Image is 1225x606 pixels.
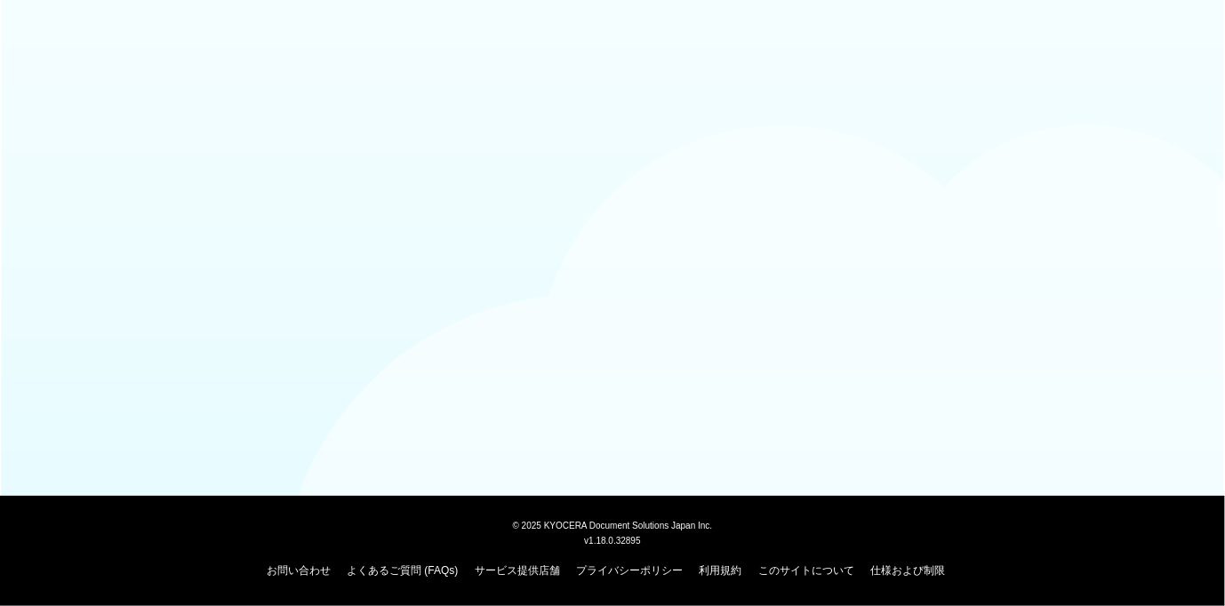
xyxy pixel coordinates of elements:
span: © 2025 KYOCERA Document Solutions Japan Inc. [513,519,713,530]
a: このサイトについて [758,564,854,577]
span: v1.18.0.32895 [584,535,640,546]
a: 利用規約 [700,564,742,577]
a: プライバシーポリシー [576,564,683,577]
a: サービス提供店舗 [475,564,560,577]
a: お問い合わせ [267,564,331,577]
a: 仕様および制限 [870,564,945,577]
a: よくあるご質問 (FAQs) [347,564,458,577]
